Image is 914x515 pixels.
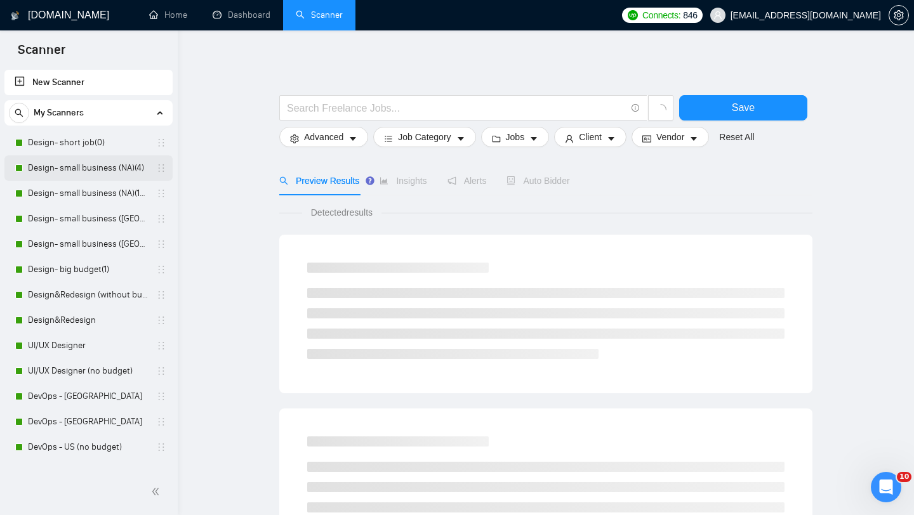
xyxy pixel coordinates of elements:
[889,5,909,25] button: setting
[9,103,29,123] button: search
[156,417,166,427] span: holder
[529,134,538,143] span: caret-down
[28,181,149,206] a: Design- small business (NA)(15$)
[28,282,149,308] a: Design&Redesign (without budget)
[156,138,166,148] span: holder
[565,134,574,143] span: user
[15,70,162,95] a: New Scanner
[713,11,722,20] span: user
[149,10,187,20] a: homeHome
[689,134,698,143] span: caret-down
[384,134,393,143] span: bars
[28,358,149,384] a: UI/UX Designer (no budget)
[679,95,807,121] button: Save
[373,127,475,147] button: barsJob Categorycaret-down
[380,176,427,186] span: Insights
[628,10,638,20] img: upwork-logo.png
[447,176,456,185] span: notification
[655,104,666,115] span: loading
[871,472,901,502] iframe: Intercom live chat
[28,409,149,434] a: DevOps - [GEOGRAPHIC_DATA]
[156,467,166,478] span: holder
[683,8,697,22] span: 846
[398,130,451,144] span: Job Category
[8,41,76,67] span: Scanner
[348,134,357,143] span: caret-down
[156,214,166,224] span: holder
[4,70,173,95] li: New Scanner
[28,460,149,485] a: DevOps - Europe (no budget)
[156,188,166,199] span: holder
[897,472,911,482] span: 10
[642,8,680,22] span: Connects:
[554,127,626,147] button: userClientcaret-down
[290,134,299,143] span: setting
[889,10,909,20] a: setting
[28,308,149,333] a: Design&Redesign
[156,442,166,452] span: holder
[642,134,651,143] span: idcard
[28,231,149,257] a: Design- small business ([GEOGRAPHIC_DATA])(4)
[481,127,550,147] button: folderJobscaret-down
[296,10,343,20] a: searchScanner
[719,130,754,144] a: Reset All
[492,134,501,143] span: folder
[656,130,684,144] span: Vendor
[10,108,29,117] span: search
[28,434,149,460] a: DevOps - US (no budget)
[11,6,20,26] img: logo
[304,130,343,144] span: Advanced
[156,239,166,249] span: holder
[607,134,616,143] span: caret-down
[632,104,640,112] span: info-circle
[28,257,149,282] a: Design- big budget(1)
[34,100,84,126] span: My Scanners
[380,176,388,185] span: area-chart
[889,10,908,20] span: setting
[447,176,487,186] span: Alerts
[507,176,515,185] span: robot
[28,384,149,409] a: DevOps - [GEOGRAPHIC_DATA]
[28,155,149,181] a: Design- small business (NA)(4)
[213,10,270,20] a: dashboardDashboard
[28,130,149,155] a: Design- short job(0)
[456,134,465,143] span: caret-down
[732,100,755,115] span: Save
[156,163,166,173] span: holder
[506,130,525,144] span: Jobs
[507,176,569,186] span: Auto Bidder
[156,366,166,376] span: holder
[364,175,376,186] div: Tooltip anchor
[156,341,166,351] span: holder
[632,127,709,147] button: idcardVendorcaret-down
[28,333,149,358] a: UI/UX Designer
[279,176,288,185] span: search
[579,130,602,144] span: Client
[156,290,166,300] span: holder
[156,264,166,275] span: holder
[28,206,149,231] a: Design- small business ([GEOGRAPHIC_DATA])(15$)
[279,176,359,186] span: Preview Results
[151,485,164,498] span: double-left
[156,315,166,325] span: holder
[287,100,626,116] input: Search Freelance Jobs...
[279,127,368,147] button: settingAdvancedcaret-down
[156,391,166,401] span: holder
[302,205,381,219] span: Detected results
